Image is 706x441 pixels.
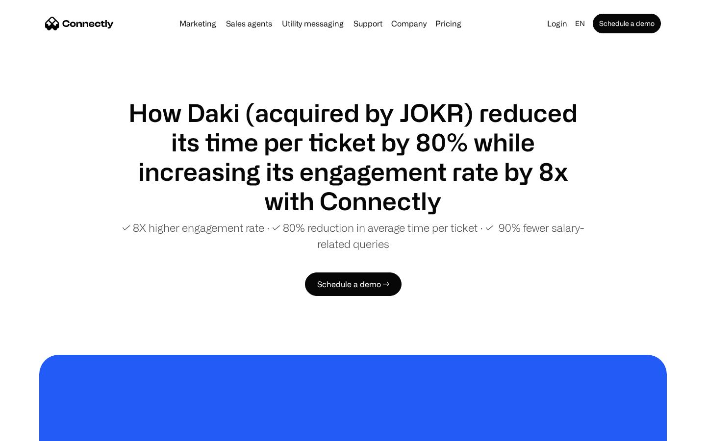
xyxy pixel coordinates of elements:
[431,20,465,27] a: Pricing
[350,20,386,27] a: Support
[391,17,427,30] div: Company
[575,17,585,30] div: en
[118,98,588,216] h1: How Daki (acquired by JOKR) reduced its time per ticket by 80% while increasing its engagement ra...
[543,17,571,30] a: Login
[20,424,59,438] ul: Language list
[118,220,588,252] p: ✓ 8X higher engagement rate ∙ ✓ 80% reduction in average time per ticket ∙ ✓ 90% fewer salary-rel...
[222,20,276,27] a: Sales agents
[593,14,661,33] a: Schedule a demo
[305,272,402,296] a: Schedule a demo →
[176,20,220,27] a: Marketing
[278,20,348,27] a: Utility messaging
[10,423,59,438] aside: Language selected: English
